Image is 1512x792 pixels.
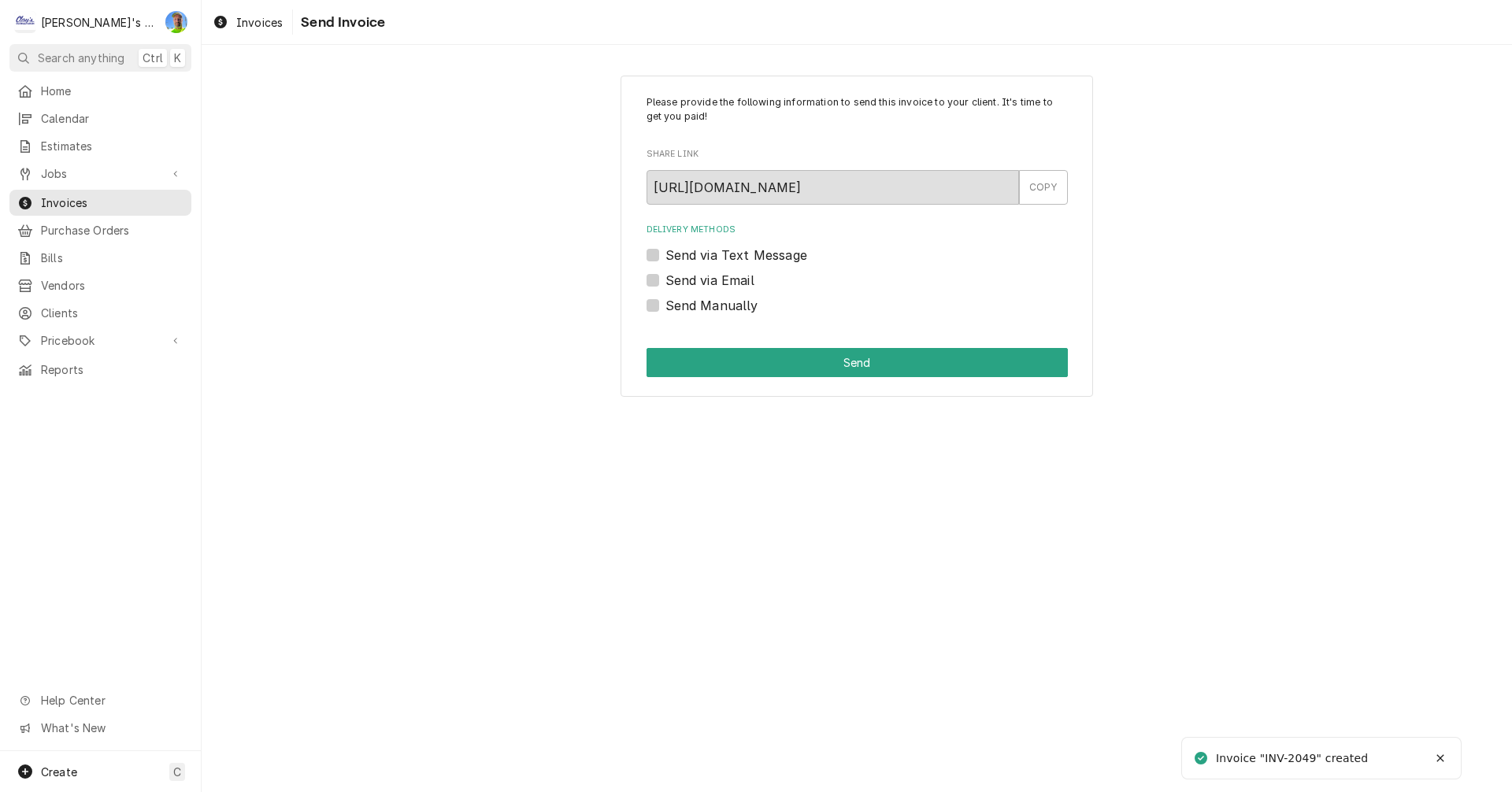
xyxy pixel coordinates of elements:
[38,50,124,66] span: Search anything
[9,300,191,326] a: Clients
[647,95,1068,315] div: Invoice Send Form
[1216,750,1370,767] div: Invoice "INV-2049" created
[9,44,191,72] button: Search anythingCtrlK
[143,50,163,66] span: Ctrl
[665,296,758,315] label: Send Manually
[9,245,191,271] a: Bills
[165,11,187,33] div: Greg Austin's Avatar
[647,224,1068,314] div: Delivery Methods
[9,217,191,243] a: Purchase Orders
[9,78,191,104] a: Home
[41,692,182,709] span: Help Center
[9,161,191,187] a: Go to Jobs
[41,250,183,266] span: Bills
[206,9,289,35] a: Invoices
[1019,170,1068,205] button: COPY
[41,165,160,182] span: Jobs
[41,110,183,127] span: Calendar
[647,348,1068,377] button: Send
[9,190,191,216] a: Invoices
[41,720,182,736] span: What's New
[41,138,183,154] span: Estimates
[165,11,187,33] div: GA
[41,277,183,294] span: Vendors
[41,765,77,779] span: Create
[41,222,183,239] span: Purchase Orders
[41,305,183,321] span: Clients
[9,357,191,383] a: Reports
[665,246,807,265] label: Send via Text Message
[41,194,183,211] span: Invoices
[621,76,1093,398] div: Invoice Send
[647,224,1068,236] label: Delivery Methods
[9,272,191,298] a: Vendors
[647,148,1068,204] div: Share Link
[174,50,181,66] span: K
[9,715,191,741] a: Go to What's New
[236,14,283,31] span: Invoices
[9,328,191,353] a: Go to Pricebook
[41,14,157,31] div: [PERSON_NAME]'s Refrigeration
[647,348,1068,377] div: Button Group
[41,83,183,99] span: Home
[647,95,1068,124] p: Please provide the following information to send this invoice to your client. It's time to get yo...
[41,361,183,378] span: Reports
[41,332,160,349] span: Pricebook
[296,12,385,33] span: Send Invoice
[647,148,1068,161] label: Share Link
[9,687,191,713] a: Go to Help Center
[665,271,754,290] label: Send via Email
[9,105,191,131] a: Calendar
[173,764,181,780] span: C
[14,11,36,33] div: Clay's Refrigeration's Avatar
[647,348,1068,377] div: Button Group Row
[14,11,36,33] div: C
[9,133,191,159] a: Estimates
